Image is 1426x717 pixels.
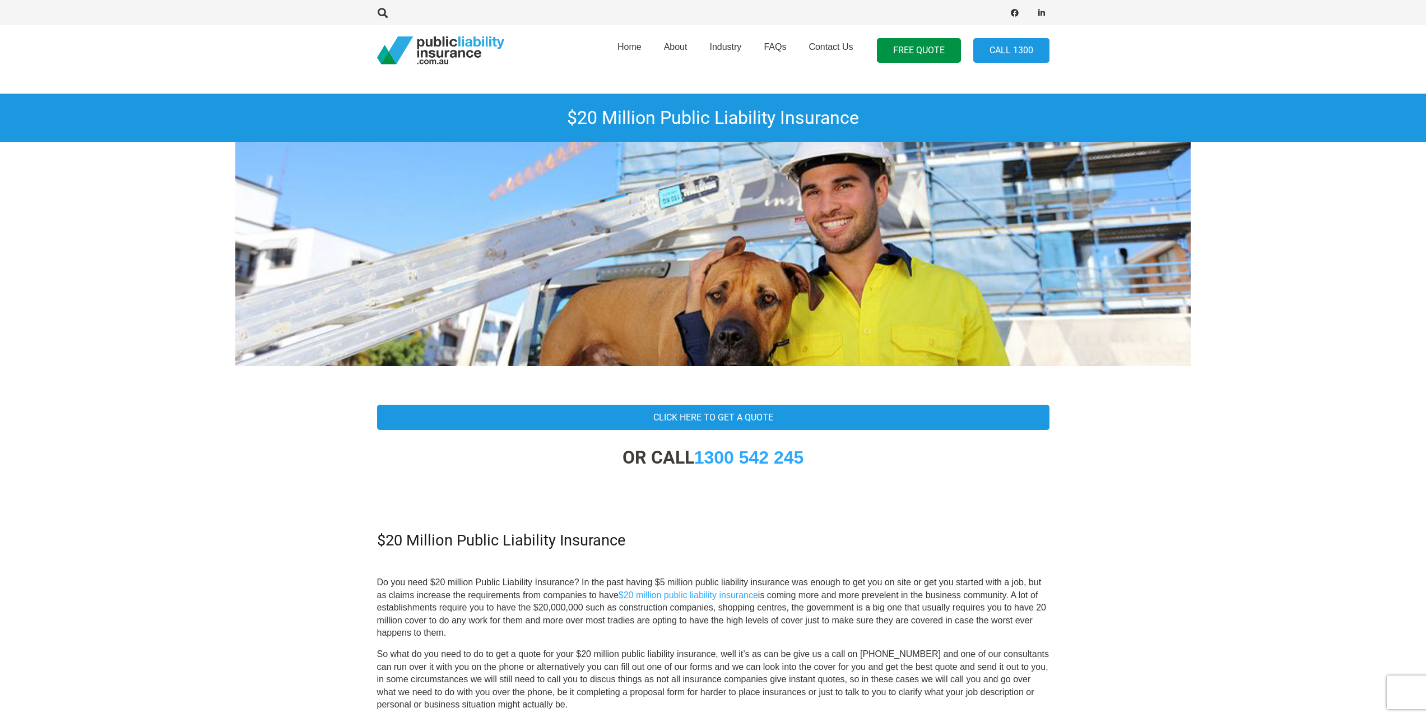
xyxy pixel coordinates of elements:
a: Contact Us [797,22,864,79]
a: FAQs [753,22,797,79]
a: Search [372,8,394,18]
a: About [653,22,699,79]
a: Call 1300 [973,38,1049,63]
span: FAQs [764,42,786,52]
span: Contact Us [809,42,853,52]
span: About [664,42,688,52]
a: Click Here To Get A Quote [377,405,1049,430]
p: Do you need $20 million Public Liability Insurance? In the past having $5 million public liabilit... [377,576,1049,639]
a: Industry [698,22,753,79]
img: Australian Public Liability Insurance [235,142,1191,366]
a: FREE QUOTE [877,38,961,63]
a: $20 million public liability insurance [619,590,758,600]
a: pli_logotransparent [377,36,504,64]
a: 1300 542 245 [694,447,804,468]
a: Home [606,22,653,79]
strong: OR CALL [623,447,804,468]
a: Facebook [1007,5,1023,21]
span: Home [617,42,642,52]
h3: $20 Million Public Liability Insurance [377,531,1049,550]
span: Industry [709,42,741,52]
a: LinkedIn [1034,5,1049,21]
p: So what do you need to do to get a quote for your $20 million public liability insurance, well it... [377,648,1049,711]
